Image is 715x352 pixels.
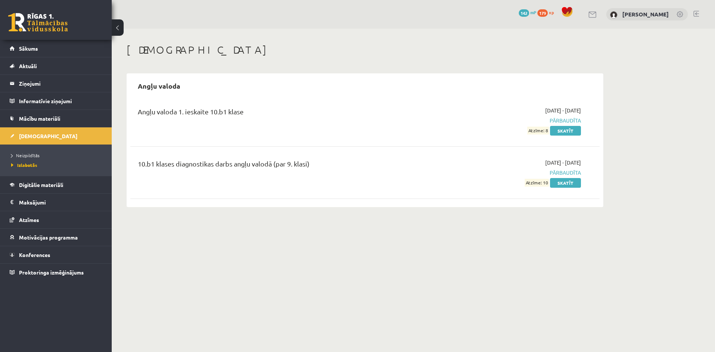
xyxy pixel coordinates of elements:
[8,13,68,32] a: Rīgas 1. Tālmācības vidusskola
[11,162,104,168] a: Izlabotās
[10,194,102,211] a: Maksājumi
[519,9,536,15] a: 142 mP
[10,110,102,127] a: Mācību materiāli
[19,181,63,188] span: Digitālie materiāli
[525,179,549,187] span: Atzīme: 10
[530,9,536,15] span: mP
[19,251,50,258] span: Konferences
[519,9,529,17] span: 142
[622,10,669,18] a: [PERSON_NAME]
[10,229,102,246] a: Motivācijas programma
[550,178,581,188] a: Skatīt
[19,92,102,110] legend: Informatīvie ziņojumi
[550,126,581,136] a: Skatīt
[11,162,37,168] span: Izlabotās
[19,194,102,211] legend: Maksājumi
[10,176,102,193] a: Digitālie materiāli
[10,246,102,263] a: Konferences
[11,152,104,159] a: Neizpildītās
[19,216,39,223] span: Atzīmes
[10,40,102,57] a: Sākums
[127,44,603,56] h1: [DEMOGRAPHIC_DATA]
[441,117,581,124] span: Pārbaudīta
[138,107,429,120] div: Angļu valoda 1. ieskaite 10.b1 klase
[10,211,102,228] a: Atzīmes
[138,159,429,172] div: 10.b1 klases diagnostikas darbs angļu valodā (par 9. klasi)
[10,75,102,92] a: Ziņojumi
[19,115,60,122] span: Mācību materiāli
[549,9,554,15] span: xp
[19,269,84,276] span: Proktoringa izmēģinājums
[610,11,617,19] img: Līva Krauze
[537,9,548,17] span: 179
[537,9,557,15] a: 179 xp
[10,264,102,281] a: Proktoringa izmēģinājums
[19,234,78,241] span: Motivācijas programma
[527,127,549,134] span: Atzīme: 8
[441,169,581,177] span: Pārbaudīta
[10,92,102,110] a: Informatīvie ziņojumi
[19,45,38,52] span: Sākums
[19,63,37,69] span: Aktuāli
[10,57,102,74] a: Aktuāli
[19,75,102,92] legend: Ziņojumi
[10,127,102,145] a: [DEMOGRAPHIC_DATA]
[545,159,581,167] span: [DATE] - [DATE]
[19,133,77,139] span: [DEMOGRAPHIC_DATA]
[130,77,188,95] h2: Angļu valoda
[545,107,581,114] span: [DATE] - [DATE]
[11,152,39,158] span: Neizpildītās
